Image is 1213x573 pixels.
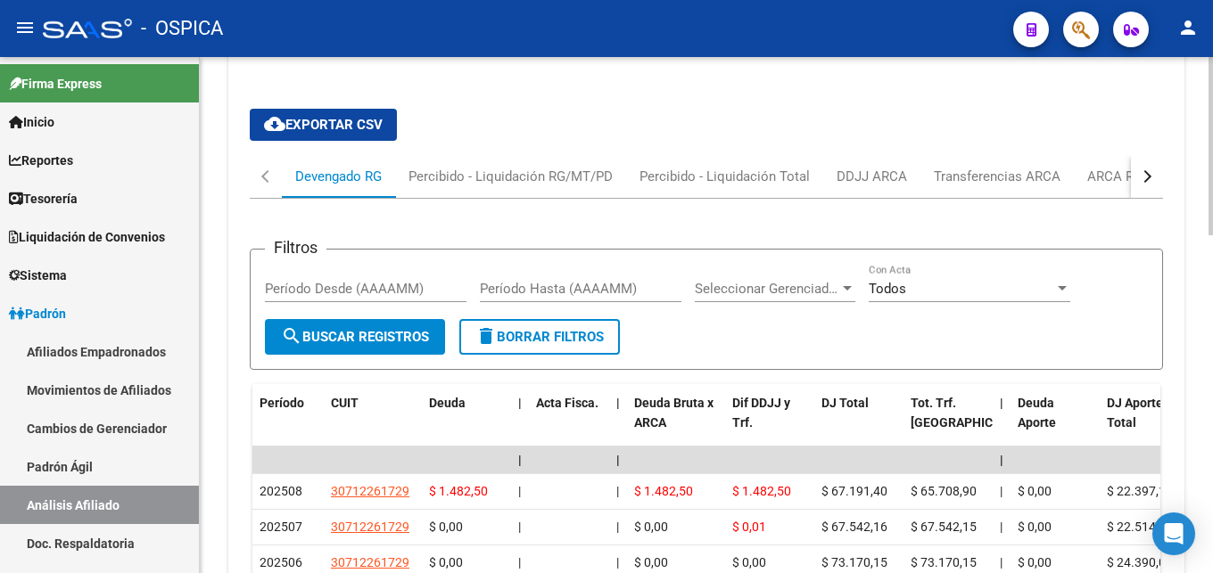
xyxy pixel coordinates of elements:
[732,520,766,534] span: $ 0,01
[331,396,359,410] span: CUIT
[9,151,73,170] span: Reportes
[1152,512,1195,555] div: Open Intercom Messenger
[616,555,619,569] span: |
[634,555,668,569] span: $ 0,00
[911,555,977,569] span: $ 73.170,15
[14,17,36,38] mat-icon: menu
[993,384,1011,462] datatable-header-cell: |
[324,384,422,462] datatable-header-cell: CUIT
[260,555,302,569] span: 202506
[260,484,302,498] span: 202508
[634,484,693,498] span: $ 1.482,50
[518,555,521,569] span: |
[264,117,383,133] span: Exportar CSV
[511,384,529,462] datatable-header-cell: |
[732,396,790,430] span: Dif DDJJ y Trf.
[518,520,521,534] span: |
[9,112,54,132] span: Inicio
[295,167,382,186] div: Devengado RG
[1000,520,1003,534] span: |
[264,113,285,135] mat-icon: cloud_download
[640,167,810,186] div: Percibido - Liquidación Total
[265,235,326,260] h3: Filtros
[634,520,668,534] span: $ 0,00
[1000,484,1003,498] span: |
[616,520,619,534] span: |
[1107,396,1163,430] span: DJ Aporte Total
[695,281,839,297] span: Seleccionar Gerenciador
[1107,520,1173,534] span: $ 22.514,05
[1018,396,1056,430] span: Deuda Aporte
[732,555,766,569] span: $ 0,00
[518,396,522,410] span: |
[475,329,604,345] span: Borrar Filtros
[609,384,627,462] datatable-header-cell: |
[1177,17,1199,38] mat-icon: person
[1000,555,1003,569] span: |
[536,396,598,410] span: Acta Fisca.
[821,555,887,569] span: $ 73.170,15
[422,384,511,462] datatable-header-cell: Deuda
[1107,555,1173,569] span: $ 24.390,05
[408,167,613,186] div: Percibido - Liquidación RG/MT/PD
[814,384,904,462] datatable-header-cell: DJ Total
[821,520,887,534] span: $ 67.542,16
[429,520,463,534] span: $ 0,00
[634,396,714,430] span: Deuda Bruta x ARCA
[821,484,887,498] span: $ 67.191,40
[260,520,302,534] span: 202507
[869,281,906,297] span: Todos
[627,384,725,462] datatable-header-cell: Deuda Bruta x ARCA
[331,484,409,498] span: 30712261729
[837,167,907,186] div: DDJJ ARCA
[9,304,66,323] span: Padrón
[518,453,522,467] span: |
[429,484,488,498] span: $ 1.482,50
[1100,384,1189,462] datatable-header-cell: DJ Aporte Total
[9,74,102,94] span: Firma Express
[9,189,78,209] span: Tesorería
[331,520,409,534] span: 30712261729
[475,325,497,347] mat-icon: delete
[518,484,521,498] span: |
[281,329,429,345] span: Buscar Registros
[732,484,791,498] span: $ 1.482,50
[616,396,620,410] span: |
[1018,555,1052,569] span: $ 0,00
[616,484,619,498] span: |
[429,555,463,569] span: $ 0,00
[725,384,814,462] datatable-header-cell: Dif DDJJ y Trf.
[1018,520,1052,534] span: $ 0,00
[250,109,397,141] button: Exportar CSV
[9,227,165,247] span: Liquidación de Convenios
[1011,384,1100,462] datatable-header-cell: Deuda Aporte
[459,319,620,355] button: Borrar Filtros
[1018,484,1052,498] span: $ 0,00
[141,9,223,48] span: - OSPICA
[331,555,409,569] span: 30712261729
[1000,453,1003,467] span: |
[911,396,1032,430] span: Tot. Trf. [GEOGRAPHIC_DATA]
[904,384,993,462] datatable-header-cell: Tot. Trf. Bruto
[252,384,324,462] datatable-header-cell: Período
[281,325,302,347] mat-icon: search
[1000,396,1003,410] span: |
[911,484,977,498] span: $ 65.708,90
[529,384,609,462] datatable-header-cell: Acta Fisca.
[1107,484,1173,498] span: $ 22.397,13
[260,396,304,410] span: Período
[934,167,1060,186] div: Transferencias ARCA
[616,453,620,467] span: |
[821,396,869,410] span: DJ Total
[265,319,445,355] button: Buscar Registros
[429,396,466,410] span: Deuda
[9,266,67,285] span: Sistema
[911,520,977,534] span: $ 67.542,15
